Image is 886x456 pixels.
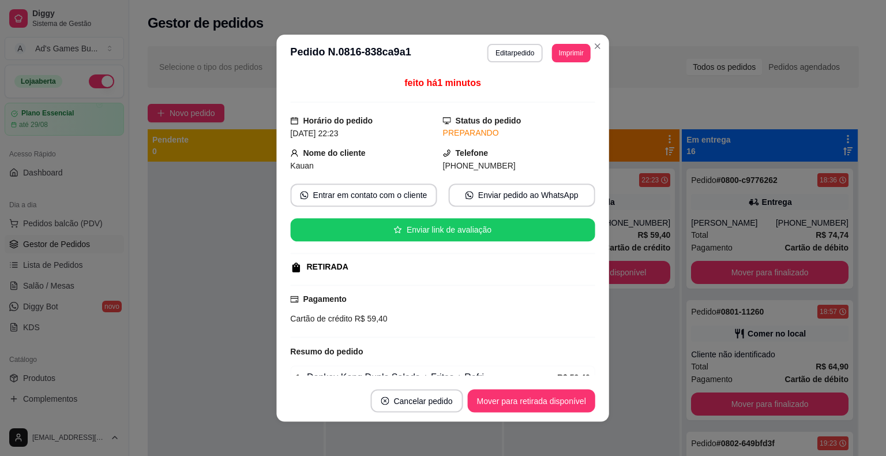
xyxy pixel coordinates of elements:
[456,148,489,158] strong: Telefone
[588,37,607,55] button: Close
[291,117,299,125] span: calendar
[381,397,389,405] span: close-circle
[291,44,411,62] h3: Pedido N. 0816-838ca9a1
[449,184,595,207] button: whats-appEnviar pedido ao WhatsApp
[405,78,482,88] span: feito há 1 minutos
[443,117,451,125] span: desktop
[291,149,299,157] span: user
[303,148,366,158] strong: Nome do cliente
[296,371,558,384] div: Donkey Kong Duplo Salada + Fritas + Refri
[291,129,339,138] span: [DATE] 22:23
[303,116,373,125] strong: Horário do pedido
[352,314,388,323] span: R$ 59,40
[291,218,595,241] button: starEnviar link de avaliação
[291,295,299,303] span: credit-card
[301,191,309,199] span: whats-app
[291,184,437,207] button: whats-appEntrar em contato com o cliente
[443,161,516,170] span: [PHONE_NUMBER]
[296,373,305,382] strong: 1 x
[557,373,590,382] strong: R$ 59,40
[394,226,402,234] span: star
[487,44,542,62] button: Editarpedido
[443,127,595,139] div: PREPARANDO
[291,347,363,356] strong: Resumo do pedido
[307,261,348,273] div: RETIRADA
[291,314,352,323] span: Cartão de crédito
[443,149,451,157] span: phone
[552,44,591,62] button: Imprimir
[291,161,314,170] span: Kauan
[456,116,521,125] strong: Status do pedido
[371,389,463,412] button: close-circleCancelar pedido
[468,389,595,412] button: Mover para retirada disponível
[465,191,474,199] span: whats-app
[303,294,347,304] strong: Pagamento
